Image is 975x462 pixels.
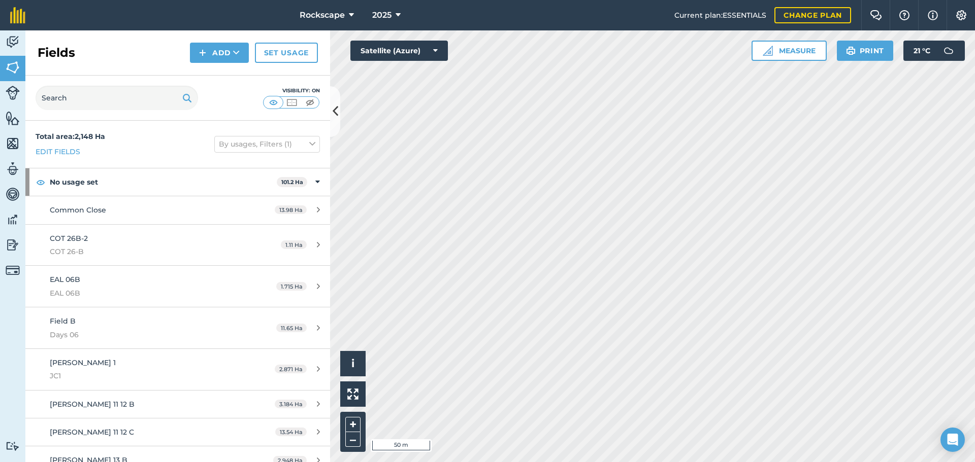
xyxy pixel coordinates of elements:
span: 1.715 Ha [276,282,307,291]
img: svg+xml;base64,PHN2ZyB4bWxucz0iaHR0cDovL3d3dy53My5vcmcvMjAwMC9zdmciIHdpZHRoPSIxOCIgaGVpZ2h0PSIyNC... [36,176,45,188]
button: i [340,351,366,376]
span: 1.11 Ha [281,240,307,249]
img: svg+xml;base64,PD94bWwgdmVyc2lvbj0iMS4wIiBlbmNvZGluZz0idXRmLTgiPz4KPCEtLSBHZW5lcmF0b3I6IEFkb2JlIE... [6,187,20,202]
img: svg+xml;base64,PHN2ZyB4bWxucz0iaHR0cDovL3d3dy53My5vcmcvMjAwMC9zdmciIHdpZHRoPSI1NiIgaGVpZ2h0PSI2MC... [6,111,20,126]
span: COT 26B-2 [50,234,88,243]
span: EAL 06B [50,275,80,284]
span: 2.871 Ha [275,365,307,373]
a: COT 26B-2COT 26-B1.11 Ha [25,225,330,266]
span: [PERSON_NAME] 1 [50,358,116,367]
img: svg+xml;base64,PD94bWwgdmVyc2lvbj0iMS4wIiBlbmNvZGluZz0idXRmLTgiPz4KPCEtLSBHZW5lcmF0b3I6IEFkb2JlIE... [6,34,20,50]
img: svg+xml;base64,PHN2ZyB4bWxucz0iaHR0cDovL3d3dy53My5vcmcvMjAwMC9zdmciIHdpZHRoPSIxOSIgaGVpZ2h0PSIyNC... [846,45,856,57]
a: Edit fields [36,146,80,157]
strong: No usage set [50,168,277,196]
img: svg+xml;base64,PHN2ZyB4bWxucz0iaHR0cDovL3d3dy53My5vcmcvMjAwMC9zdmciIHdpZHRoPSI1NiIgaGVpZ2h0PSI2MC... [6,60,20,75]
button: Add [190,43,249,63]
div: Visibility: On [263,87,320,95]
input: Search [36,86,198,110]
img: Ruler icon [763,46,773,56]
span: [PERSON_NAME] 11 12 C [50,428,134,437]
img: A question mark icon [898,10,911,20]
img: svg+xml;base64,PHN2ZyB4bWxucz0iaHR0cDovL3d3dy53My5vcmcvMjAwMC9zdmciIHdpZHRoPSI1NiIgaGVpZ2h0PSI2MC... [6,136,20,151]
img: svg+xml;base64,PHN2ZyB4bWxucz0iaHR0cDovL3d3dy53My5vcmcvMjAwMC9zdmciIHdpZHRoPSI1MCIgaGVpZ2h0PSI0MC... [285,97,298,108]
img: svg+xml;base64,PD94bWwgdmVyc2lvbj0iMS4wIiBlbmNvZGluZz0idXRmLTgiPz4KPCEtLSBHZW5lcmF0b3I6IEFkb2JlIE... [938,41,959,61]
a: [PERSON_NAME] 1JC12.871 Ha [25,349,330,390]
a: [PERSON_NAME] 11 12 B3.184 Ha [25,390,330,418]
img: svg+xml;base64,PHN2ZyB4bWxucz0iaHR0cDovL3d3dy53My5vcmcvMjAwMC9zdmciIHdpZHRoPSI1MCIgaGVpZ2h0PSI0MC... [304,97,316,108]
a: EAL 06BEAL 06B1.715 Ha [25,266,330,307]
span: JC1 [50,370,241,381]
button: 21 °C [903,41,965,61]
span: 11.65 Ha [276,324,307,332]
img: svg+xml;base64,PD94bWwgdmVyc2lvbj0iMS4wIiBlbmNvZGluZz0idXRmLTgiPz4KPCEtLSBHZW5lcmF0b3I6IEFkb2JlIE... [6,441,20,451]
img: A cog icon [955,10,967,20]
span: i [351,357,354,370]
a: Set usage [255,43,318,63]
button: Print [837,41,894,61]
span: EAL 06B [50,288,241,299]
img: svg+xml;base64,PD94bWwgdmVyc2lvbj0iMS4wIiBlbmNvZGluZz0idXRmLTgiPz4KPCEtLSBHZW5lcmF0b3I6IEFkb2JlIE... [6,263,20,277]
img: svg+xml;base64,PD94bWwgdmVyc2lvbj0iMS4wIiBlbmNvZGluZz0idXRmLTgiPz4KPCEtLSBHZW5lcmF0b3I6IEFkb2JlIE... [6,86,20,100]
span: 13.98 Ha [275,205,307,214]
button: + [345,417,361,432]
span: Current plan : ESSENTIALS [674,10,766,21]
span: Common Close [50,205,106,215]
button: Measure [752,41,827,61]
strong: 101.2 Ha [281,179,303,186]
span: Field B [50,316,76,326]
img: Four arrows, one pointing top left, one top right, one bottom right and the last bottom left [347,388,359,400]
span: 21 ° C [914,41,930,61]
span: Rockscape [300,9,345,21]
a: [PERSON_NAME] 11 12 C13.54 Ha [25,418,330,446]
img: svg+xml;base64,PHN2ZyB4bWxucz0iaHR0cDovL3d3dy53My5vcmcvMjAwMC9zdmciIHdpZHRoPSIxNyIgaGVpZ2h0PSIxNy... [928,9,938,21]
button: – [345,432,361,447]
img: svg+xml;base64,PD94bWwgdmVyc2lvbj0iMS4wIiBlbmNvZGluZz0idXRmLTgiPz4KPCEtLSBHZW5lcmF0b3I6IEFkb2JlIE... [6,237,20,253]
a: Change plan [774,7,851,23]
img: Two speech bubbles overlapping with the left bubble in the forefront [870,10,882,20]
span: 3.184 Ha [275,400,307,408]
img: svg+xml;base64,PHN2ZyB4bWxucz0iaHR0cDovL3d3dy53My5vcmcvMjAwMC9zdmciIHdpZHRoPSIxNCIgaGVpZ2h0PSIyNC... [199,47,206,59]
img: svg+xml;base64,PHN2ZyB4bWxucz0iaHR0cDovL3d3dy53My5vcmcvMjAwMC9zdmciIHdpZHRoPSI1MCIgaGVpZ2h0PSI0MC... [267,97,280,108]
span: COT 26-B [50,246,241,257]
img: svg+xml;base64,PD94bWwgdmVyc2lvbj0iMS4wIiBlbmNvZGluZz0idXRmLTgiPz4KPCEtLSBHZW5lcmF0b3I6IEFkb2JlIE... [6,161,20,176]
span: 13.54 Ha [275,428,307,436]
span: 2025 [372,9,392,21]
a: Field BDays 0611.65 Ha [25,307,330,348]
span: Days 06 [50,329,241,340]
img: svg+xml;base64,PD94bWwgdmVyc2lvbj0iMS4wIiBlbmNvZGluZz0idXRmLTgiPz4KPCEtLSBHZW5lcmF0b3I6IEFkb2JlIE... [6,212,20,227]
button: Satellite (Azure) [350,41,448,61]
div: No usage set101.2 Ha [25,168,330,196]
img: fieldmargin Logo [10,7,25,23]
span: [PERSON_NAME] 11 12 B [50,400,135,409]
button: By usages, Filters (1) [214,136,320,152]
strong: Total area : 2,148 Ha [36,132,105,141]
div: Open Intercom Messenger [940,428,965,452]
img: svg+xml;base64,PHN2ZyB4bWxucz0iaHR0cDovL3d3dy53My5vcmcvMjAwMC9zdmciIHdpZHRoPSIxOSIgaGVpZ2h0PSIyNC... [182,92,192,104]
a: Common Close13.98 Ha [25,196,330,224]
h2: Fields [38,45,75,61]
